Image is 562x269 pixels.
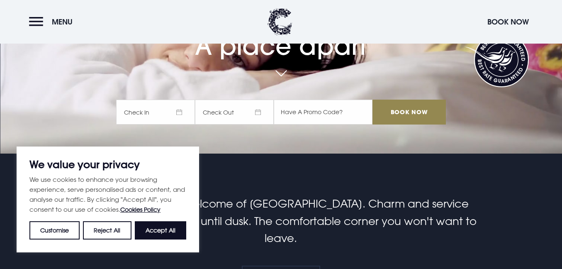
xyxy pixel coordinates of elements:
[29,174,186,215] p: We use cookies to enhance your browsing experience, serve personalised ads or content, and analys...
[268,8,292,35] img: Clandeboye Lodge
[372,100,445,125] input: Book Now
[116,100,195,125] span: Check In
[195,100,274,125] span: Check Out
[116,15,445,61] h1: A place apart
[135,221,186,240] button: Accept All
[29,159,186,169] p: We value your privacy
[17,147,199,252] div: We value your privacy
[120,206,161,213] a: Cookies Policy
[83,221,131,240] button: Reject All
[274,100,372,125] input: Have A Promo Code?
[52,17,73,27] span: Menu
[29,13,77,31] button: Menu
[483,13,533,31] button: Book Now
[83,195,478,247] p: Here is the warm welcome of [GEOGRAPHIC_DATA]. Charm and service from [PERSON_NAME] until dusk. T...
[29,221,80,240] button: Customise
